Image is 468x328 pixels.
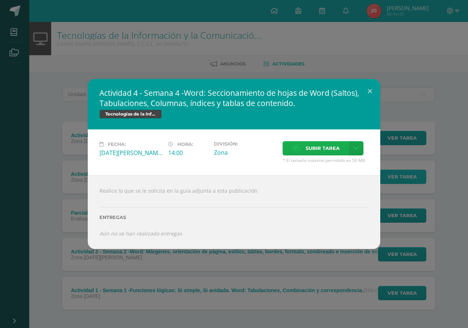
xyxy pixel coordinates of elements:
[108,142,126,147] span: Fecha:
[306,142,340,155] span: Subir tarea
[214,148,277,157] div: Zona
[168,149,208,157] div: 14:00
[177,142,193,147] span: Hora:
[359,79,380,104] button: Close (Esc)
[99,88,369,108] h2: Actividad 4 - Semana 4 -Word: Seccionamiento de hojas de Word (Saltos), Tabulaciones, Columnas, í...
[99,230,182,237] i: Aún no se han realizado entregas
[99,149,162,157] div: [DATE][PERSON_NAME]
[214,141,277,147] label: División:
[283,157,369,163] span: * El tamaño máximo permitido es 50 MB
[88,175,380,249] div: Realice lo que se le solicita en la guía adjunta a esta publicación
[99,110,162,118] span: Tecnologías de la Información y la Comunicación 4
[99,215,369,220] label: Entregas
